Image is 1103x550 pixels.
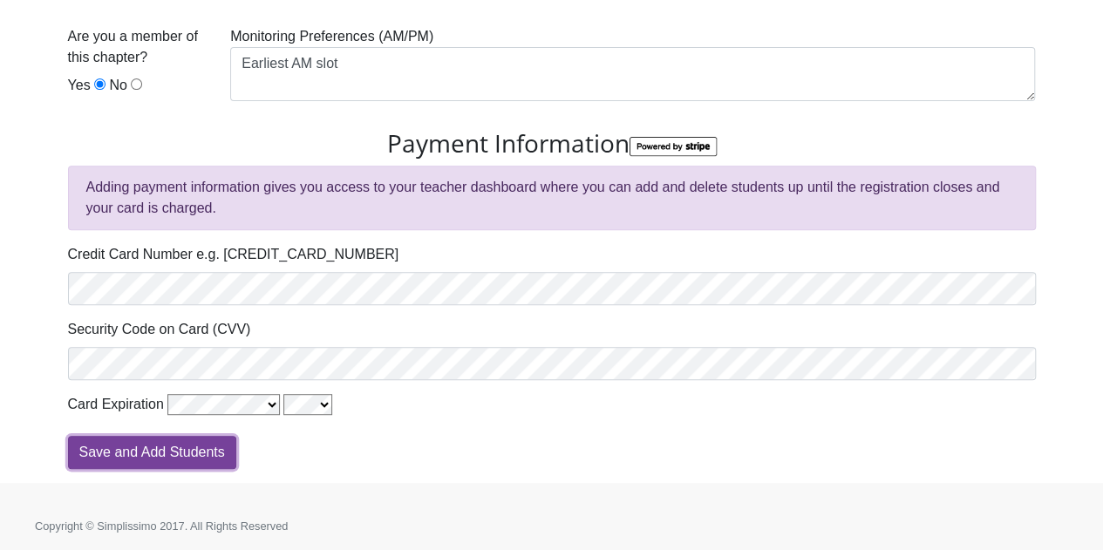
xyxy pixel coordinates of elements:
[68,394,164,415] label: Card Expiration
[226,26,1039,115] div: Monitoring Preferences (AM/PM)
[68,75,91,96] label: Yes
[68,129,1036,159] h3: Payment Information
[630,137,717,157] img: StripeBadge-6abf274609356fb1c7d224981e4c13d8e07f95b5cc91948bd4e3604f74a73e6b.png
[35,518,1068,534] p: Copyright © Simplissimo 2017. All Rights Reserved
[110,75,127,96] label: No
[68,244,399,265] label: Credit Card Number e.g. [CREDIT_CARD_NUMBER]
[68,319,251,340] label: Security Code on Card (CVV)
[68,436,236,469] input: Save and Add Students
[68,26,222,68] label: Are you a member of this chapter?
[68,166,1036,230] div: Adding payment information gives you access to your teacher dashboard where you can add and delet...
